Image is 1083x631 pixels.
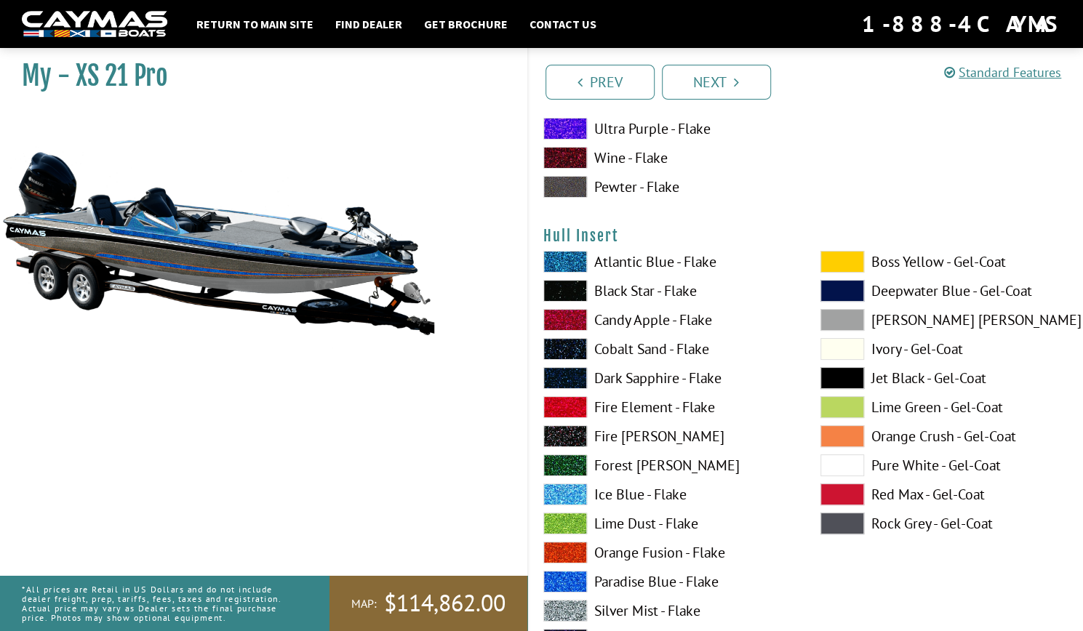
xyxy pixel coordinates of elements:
label: Boss Yellow - Gel-Coat [820,251,1068,273]
label: Orange Fusion - Flake [543,542,791,563]
label: Rock Grey - Gel-Coat [820,513,1068,534]
label: Red Max - Gel-Coat [820,483,1068,505]
div: 1-888-4CAYMAS [862,8,1061,40]
label: Deepwater Blue - Gel-Coat [820,280,1068,302]
a: Get Brochure [417,15,515,33]
label: Wine - Flake [543,147,791,169]
label: Fire Element - Flake [543,396,791,418]
label: Orange Crush - Gel-Coat [820,425,1068,447]
a: Standard Features [944,64,1061,81]
label: Fire [PERSON_NAME] [543,425,791,447]
h4: Hull Insert [543,227,1069,245]
label: [PERSON_NAME] [PERSON_NAME] - Gel-Coat [820,309,1068,331]
a: Next [662,65,771,100]
span: $114,862.00 [384,588,505,619]
label: Forest [PERSON_NAME] [543,454,791,476]
label: Atlantic Blue - Flake [543,251,791,273]
label: Dark Sapphire - Flake [543,367,791,389]
label: Black Star - Flake [543,280,791,302]
label: Pewter - Flake [543,176,791,198]
label: Ultra Purple - Flake [543,118,791,140]
a: MAP:$114,862.00 [329,576,527,631]
label: Lime Dust - Flake [543,513,791,534]
span: MAP: [351,596,377,611]
label: Silver Mist - Flake [543,600,791,622]
a: Return to main site [189,15,321,33]
h1: My - XS 21 Pro [22,60,491,92]
a: Find Dealer [328,15,409,33]
a: Contact Us [522,15,604,33]
label: Paradise Blue - Flake [543,571,791,592]
label: Pure White - Gel-Coat [820,454,1068,476]
label: Cobalt Sand - Flake [543,338,791,360]
p: *All prices are Retail in US Dollars and do not include dealer freight, prep, tariffs, fees, taxe... [22,577,297,630]
label: Ivory - Gel-Coat [820,338,1068,360]
label: Jet Black - Gel-Coat [820,367,1068,389]
a: Prev [546,65,655,100]
label: Ice Blue - Flake [543,483,791,505]
label: Candy Apple - Flake [543,309,791,331]
label: Lime Green - Gel-Coat [820,396,1068,418]
img: white-logo-c9c8dbefe5ff5ceceb0f0178aa75bf4bb51f6bca0971e226c86eb53dfe498488.png [22,11,167,38]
